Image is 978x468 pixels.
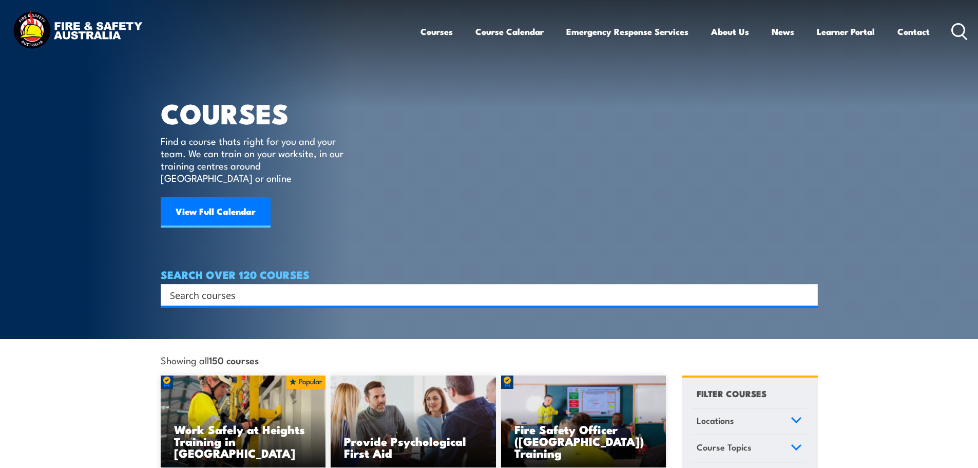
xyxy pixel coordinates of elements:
img: Fire Safety Advisor [501,376,666,468]
a: Locations [692,408,807,435]
span: Showing all [161,354,259,365]
h3: Fire Safety Officer ([GEOGRAPHIC_DATA]) Training [514,423,653,459]
a: Fire Safety Officer ([GEOGRAPHIC_DATA]) Training [501,376,666,468]
img: Mental Health First Aid Training Course from Fire & Safety Australia [331,376,496,468]
strong: 150 courses [209,353,259,367]
a: About Us [711,18,749,45]
a: Courses [420,18,453,45]
a: Provide Psychological First Aid [331,376,496,468]
a: News [772,18,794,45]
p: Find a course thats right for you and your team. We can train on your worksite, in our training c... [161,135,348,184]
a: Work Safely at Heights Training in [GEOGRAPHIC_DATA] [161,376,326,468]
h3: Work Safely at Heights Training in [GEOGRAPHIC_DATA] [174,423,313,459]
h1: COURSES [161,101,358,125]
a: Emergency Response Services [566,18,688,45]
span: Locations [697,414,734,427]
form: Search form [172,288,797,302]
a: Learner Portal [817,18,875,45]
button: Search magnifier button [800,288,814,302]
a: Course Topics [692,435,807,462]
h3: Provide Psychological First Aid [344,435,483,459]
input: Search input [170,287,795,303]
span: Course Topics [697,440,752,454]
a: View Full Calendar [161,197,271,228]
h4: FILTER COURSES [697,386,766,400]
a: Course Calendar [475,18,544,45]
a: Contact [897,18,930,45]
h4: SEARCH OVER 120 COURSES [161,269,818,280]
img: Work Safely at Heights Training (1) [161,376,326,468]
